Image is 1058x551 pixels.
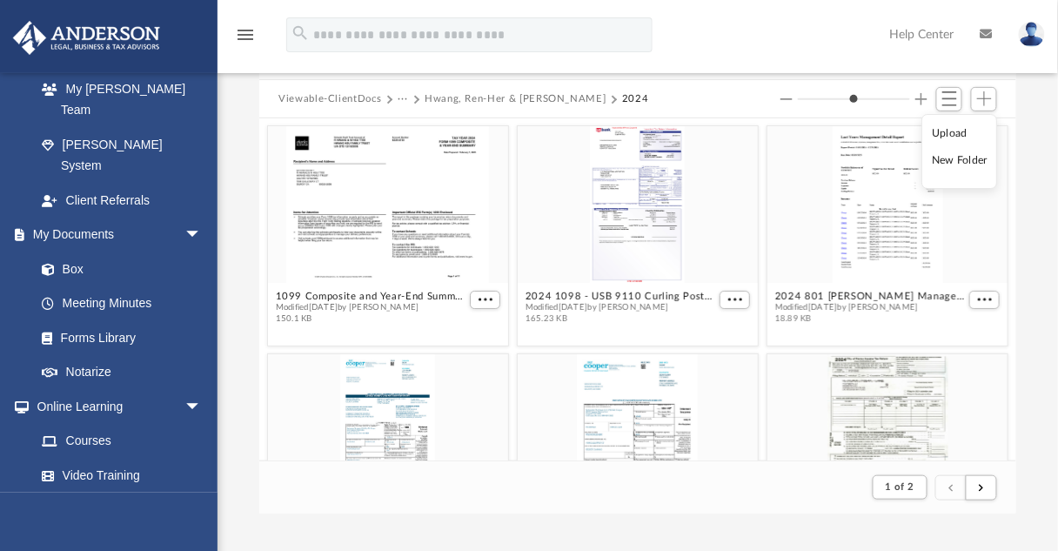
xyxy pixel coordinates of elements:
[276,313,466,325] span: 150.1 KB
[932,124,988,143] li: Upload
[278,91,381,107] button: Viewable-ClientDocs
[24,320,211,355] a: Forms Library
[470,291,501,309] button: More options
[184,389,219,425] span: arrow_drop_down
[780,93,793,105] button: Decrease column size
[971,87,997,111] button: Add
[235,24,256,45] i: menu
[184,218,219,253] span: arrow_drop_down
[969,291,1001,309] button: More options
[526,313,716,325] span: 165.23 KB
[24,424,219,459] a: Courses
[798,93,910,105] input: Column size
[915,93,927,105] button: Increase column size
[8,21,165,55] img: Anderson Advisors Platinum Portal
[932,151,988,170] li: New Folder
[873,475,927,500] button: 1 of 2
[24,127,219,183] a: [PERSON_NAME] System
[720,291,751,309] button: More options
[12,389,219,424] a: Online Learningarrow_drop_down
[24,493,219,527] a: Resources
[276,291,466,302] button: 1099 Composite and Year-End Summary - 2024_735.PDF
[259,118,1016,460] div: grid
[526,302,716,313] span: Modified [DATE] by [PERSON_NAME]
[775,313,966,325] span: 18.89 KB
[24,458,211,493] a: Video Training
[24,286,219,321] a: Meeting Minutes
[291,24,310,43] i: search
[922,115,998,190] ul: Add
[775,302,966,313] span: Modified [DATE] by [PERSON_NAME]
[936,87,962,111] button: Switch to List View
[622,91,649,107] button: 2024
[526,291,716,302] button: 2024 1098 - USB 9110 Curling Post - 7016.pdf
[24,252,211,286] a: Box
[425,91,606,107] button: Hwang, Ren-Her & [PERSON_NAME]
[24,183,219,218] a: Client Referrals
[276,302,466,313] span: Modified [DATE] by [PERSON_NAME]
[12,218,219,252] a: My Documentsarrow_drop_down
[398,91,409,107] button: ···
[24,355,219,390] a: Notarize
[235,33,256,45] a: menu
[1019,22,1045,47] img: User Pic
[775,291,966,302] button: 2024 801 [PERSON_NAME] Management Detail Report.pdf
[24,71,211,127] a: My [PERSON_NAME] Team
